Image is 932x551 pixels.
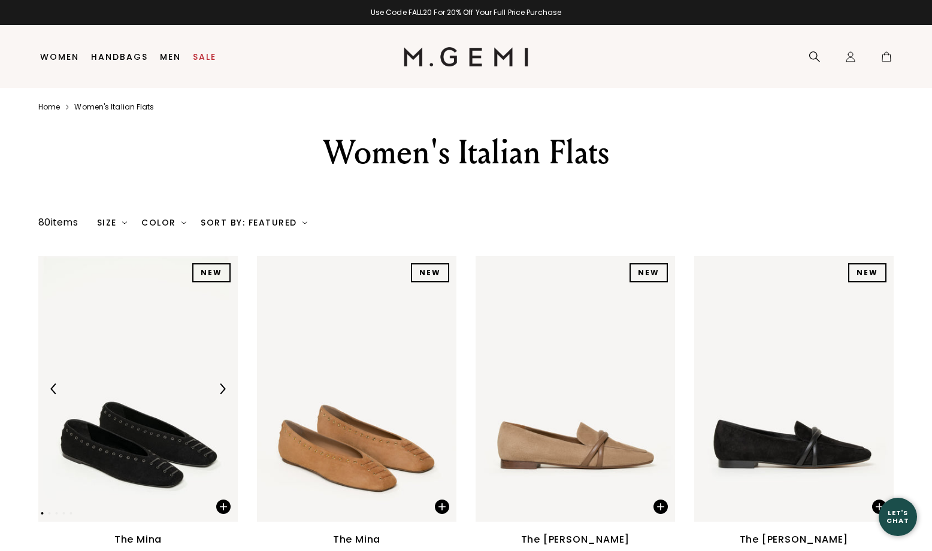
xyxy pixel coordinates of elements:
div: 80 items [38,215,78,230]
a: Sale [193,52,216,62]
img: Next Arrow [217,383,228,394]
div: The [PERSON_NAME] [521,532,630,547]
img: Previous Arrow [49,383,59,394]
img: The Brenda [694,256,894,522]
div: Color [141,218,186,227]
div: NEW [848,263,886,282]
img: chevron-down.svg [181,220,186,225]
div: The [PERSON_NAME] [740,532,849,547]
div: Sort By: Featured [201,218,307,227]
div: Size [97,218,128,227]
img: The Brenda [476,256,675,522]
div: The Mina [114,532,162,547]
img: The Mina [38,256,238,522]
div: NEW [630,263,668,282]
div: NEW [411,263,449,282]
a: Handbags [91,52,148,62]
img: chevron-down.svg [122,220,127,225]
div: Women's Italian Flats [258,131,674,174]
div: The Mina [333,532,380,547]
img: M.Gemi [404,47,529,66]
img: The Mina [257,256,456,522]
div: NEW [192,263,231,282]
a: Women's italian flats [74,102,154,112]
a: Home [38,102,60,112]
a: Men [160,52,181,62]
div: Let's Chat [879,509,917,524]
a: Women [40,52,79,62]
img: chevron-down.svg [302,220,307,225]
